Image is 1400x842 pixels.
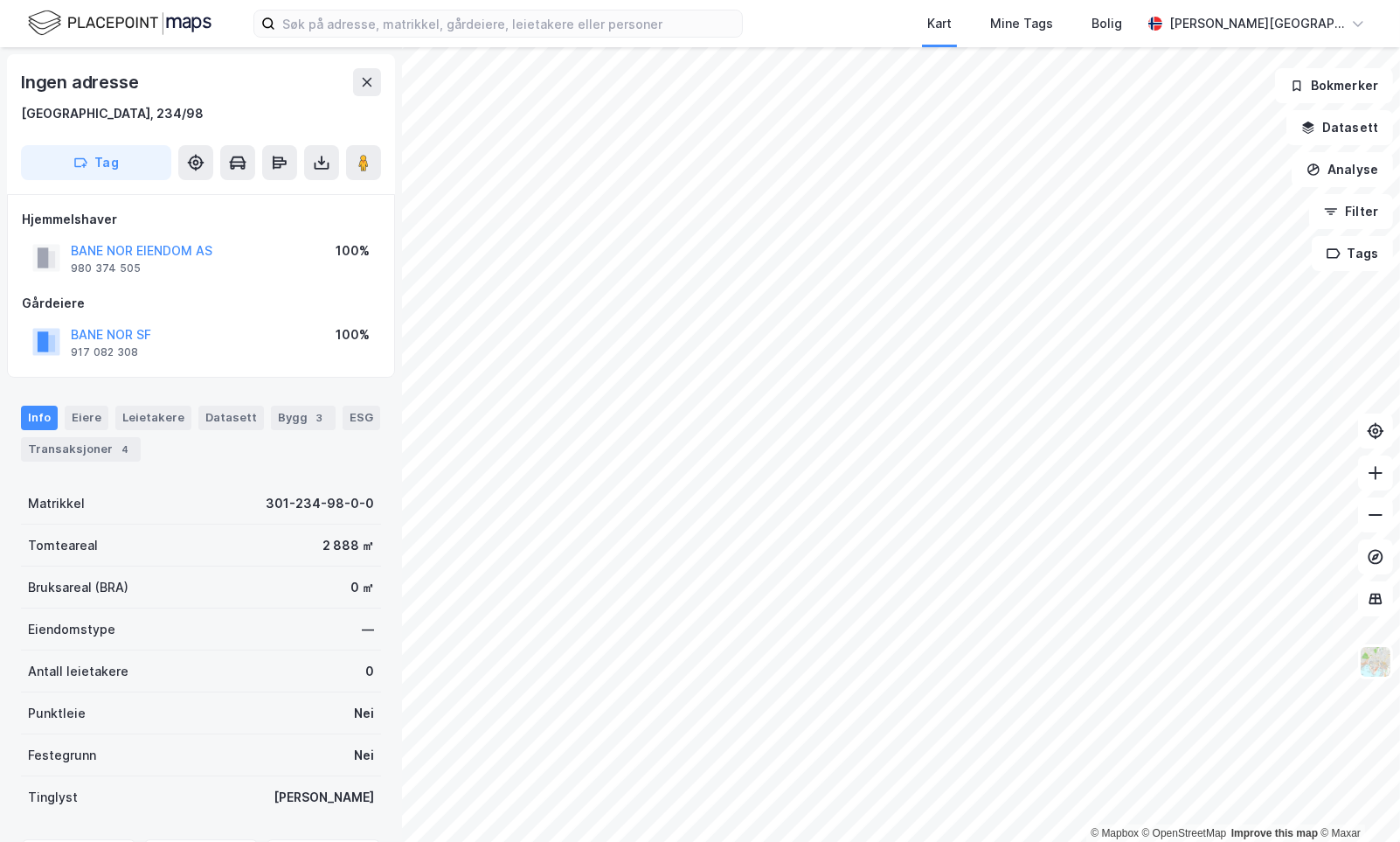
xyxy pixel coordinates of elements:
div: [GEOGRAPHIC_DATA], 234/98 [21,103,204,124]
div: Nei [354,703,374,724]
div: Hjemmelshaver [22,209,380,230]
div: Tinglyst [28,787,78,808]
div: Transaksjoner [21,437,141,462]
div: Mine Tags [990,13,1053,34]
div: 301-234-98-0-0 [266,493,374,514]
div: Ingen adresse [21,68,142,96]
div: Bygg [271,406,336,430]
button: Filter [1309,194,1393,229]
div: Kontrollprogram for chat [1313,758,1400,842]
div: 917 082 308 [71,345,138,359]
img: logo.f888ab2527a4732fd821a326f86c7f29.svg [28,8,211,38]
div: Leietakere [115,406,191,430]
img: Z [1359,645,1392,678]
div: Tomteareal [28,535,98,556]
div: 2 888 ㎡ [322,535,374,556]
a: Improve this map [1231,827,1318,839]
div: 980 374 505 [71,261,141,275]
div: 0 ㎡ [350,577,374,598]
iframe: Chat Widget [1313,758,1400,842]
div: [PERSON_NAME] [274,787,374,808]
div: Datasett [198,406,264,430]
div: 3 [311,409,329,427]
button: Analyse [1292,152,1393,187]
div: 4 [116,441,134,458]
div: [PERSON_NAME][GEOGRAPHIC_DATA] [1169,13,1344,34]
div: Kart [927,13,952,34]
div: Festegrunn [28,745,96,766]
div: Info [21,406,58,430]
div: Punktleie [28,703,86,724]
div: Gårdeiere [22,293,380,314]
button: Datasett [1286,110,1393,145]
div: 0 [365,661,374,682]
div: 100% [336,324,370,345]
div: Nei [354,745,374,766]
div: — [362,619,374,640]
a: OpenStreetMap [1142,827,1227,839]
div: Bruksareal (BRA) [28,577,128,598]
button: Tag [21,145,171,180]
a: Mapbox [1091,827,1139,839]
div: Matrikkel [28,493,85,514]
div: Eiere [65,406,108,430]
div: Bolig [1092,13,1122,34]
input: Søk på adresse, matrikkel, gårdeiere, leietakere eller personer [275,10,742,37]
div: 100% [336,240,370,261]
div: Eiendomstype [28,619,115,640]
div: Antall leietakere [28,661,128,682]
button: Bokmerker [1275,68,1393,103]
div: ESG [343,406,380,430]
button: Tags [1312,236,1393,271]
